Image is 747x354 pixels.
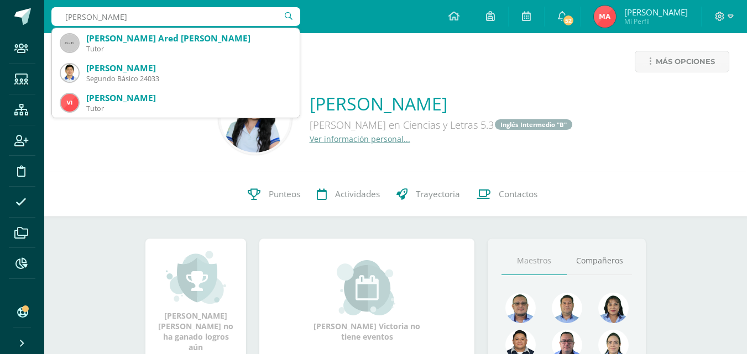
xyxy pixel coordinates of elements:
span: Trayectoria [416,188,460,200]
img: 8d3d044f6c5e0d360e86203a217bbd6d.png [594,6,616,28]
a: Ver información personal... [310,134,410,144]
a: Inglés Intermedio "B" [495,119,572,130]
img: f32017efb5c663a066927b12e8a2e64b.png [61,64,79,82]
img: 371adb901e00c108b455316ee4864f9b.png [598,293,629,323]
a: Compañeros [567,247,632,275]
span: Punteos [269,188,300,200]
div: [PERSON_NAME] [86,92,291,104]
input: Busca un usuario... [51,7,300,26]
img: achievement_small.png [166,250,226,305]
div: [PERSON_NAME] Victoria no tiene eventos [312,260,422,342]
span: 52 [562,14,574,27]
div: [PERSON_NAME] en Ciencias y Letras 5.3 [310,115,573,134]
a: [PERSON_NAME] [310,92,573,115]
a: Punteos [239,172,309,216]
img: 2ac039123ac5bd71a02663c3aa063ac8.png [552,293,582,323]
div: Segundo Básico 24033 [86,74,291,83]
img: 45x45 [61,34,79,52]
span: [PERSON_NAME] [624,7,688,18]
img: 99962f3fa423c9b8099341731b303440.png [505,293,536,323]
a: Maestros [502,247,567,275]
img: 07f468f7dd80aefcbb1730030bbad62e.png [61,94,79,112]
div: [PERSON_NAME] Ared [PERSON_NAME] [86,33,291,44]
a: Actividades [309,172,388,216]
div: Tutor [86,44,291,54]
div: Tutor [86,104,291,113]
a: Contactos [468,172,546,216]
a: Trayectoria [388,172,468,216]
a: Más opciones [635,51,729,72]
img: event_small.png [337,260,397,315]
span: Contactos [499,188,537,200]
div: [PERSON_NAME] [86,62,291,74]
span: Actividades [335,188,380,200]
span: Más opciones [656,51,715,72]
div: [PERSON_NAME] [PERSON_NAME] no ha ganado logros aún [156,250,235,352]
span: Mi Perfil [624,17,688,26]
